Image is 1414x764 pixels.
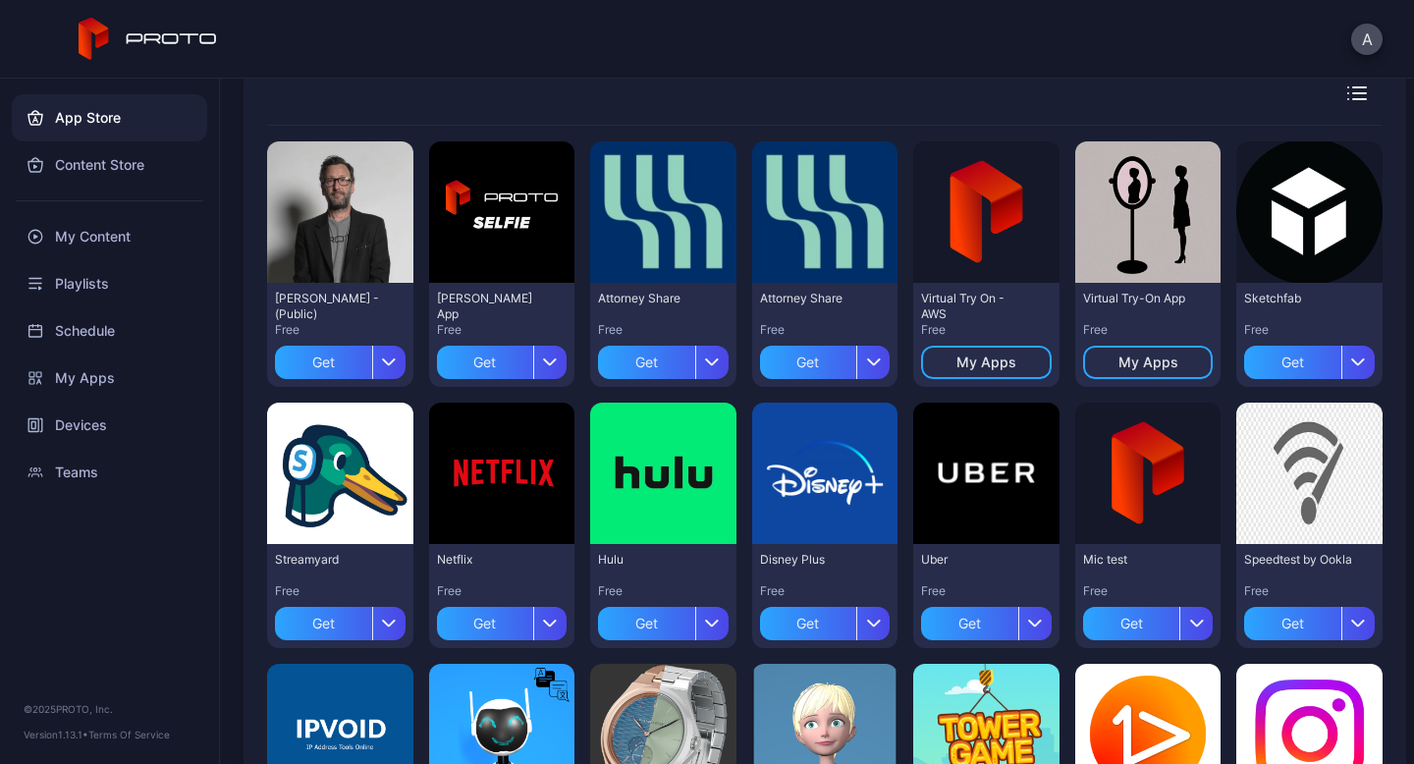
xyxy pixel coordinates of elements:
[1083,291,1191,306] div: Virtual Try-On App
[921,583,1052,599] div: Free
[1244,552,1352,568] div: Speedtest by Ookla
[1244,607,1341,640] div: Get
[921,599,1052,640] button: Get
[12,94,207,141] a: App Store
[437,338,568,379] button: Get
[275,599,406,640] button: Get
[12,307,207,355] a: Schedule
[760,583,891,599] div: Free
[1351,24,1383,55] button: A
[12,141,207,189] a: Content Store
[598,599,729,640] button: Get
[598,607,695,640] div: Get
[437,322,568,338] div: Free
[12,449,207,496] a: Teams
[760,607,857,640] div: Get
[1244,599,1375,640] button: Get
[598,322,729,338] div: Free
[1244,322,1375,338] div: Free
[598,346,695,379] div: Get
[760,552,868,568] div: Disney Plus
[921,607,1018,640] div: Get
[12,402,207,449] a: Devices
[437,346,534,379] div: Get
[760,599,891,640] button: Get
[12,213,207,260] a: My Content
[275,583,406,599] div: Free
[1083,607,1180,640] div: Get
[1118,355,1178,370] div: My Apps
[1083,552,1191,568] div: Mic test
[1244,583,1375,599] div: Free
[12,355,207,402] a: My Apps
[1083,322,1214,338] div: Free
[1244,338,1375,379] button: Get
[921,291,1029,322] div: Virtual Try On - AWS
[1244,291,1352,306] div: Sketchfab
[275,346,372,379] div: Get
[760,346,857,379] div: Get
[598,338,729,379] button: Get
[275,322,406,338] div: Free
[437,583,568,599] div: Free
[275,607,372,640] div: Get
[275,338,406,379] button: Get
[921,346,1052,379] button: My Apps
[760,291,868,306] div: Attorney Share
[24,729,88,740] span: Version 1.13.1 •
[1083,583,1214,599] div: Free
[956,355,1016,370] div: My Apps
[275,552,383,568] div: Streamyard
[437,291,545,322] div: David Selfie App
[1083,346,1214,379] button: My Apps
[760,322,891,338] div: Free
[921,552,1029,568] div: Uber
[12,260,207,307] a: Playlists
[1244,346,1341,379] div: Get
[437,599,568,640] button: Get
[760,338,891,379] button: Get
[921,322,1052,338] div: Free
[437,552,545,568] div: Netflix
[24,701,195,717] div: © 2025 PROTO, Inc.
[275,291,383,322] div: David N Persona - (Public)
[598,552,706,568] div: Hulu
[437,607,534,640] div: Get
[598,583,729,599] div: Free
[598,291,706,306] div: Attorney Share
[88,729,170,740] a: Terms Of Service
[1083,599,1214,640] button: Get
